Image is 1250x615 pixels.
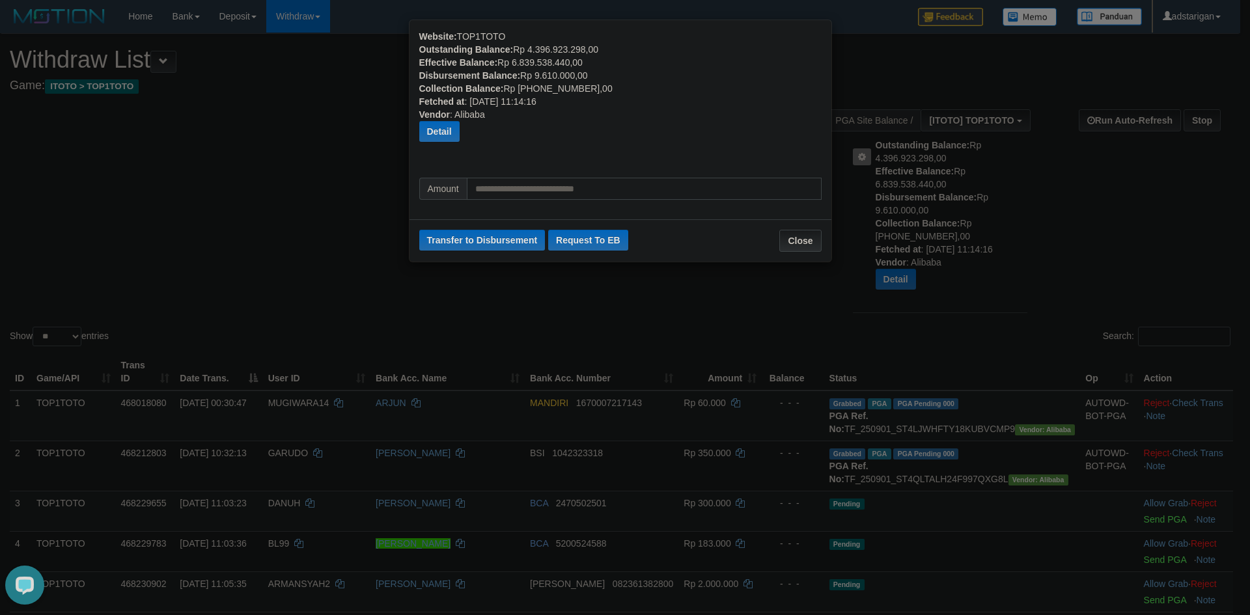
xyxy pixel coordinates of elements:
b: Effective Balance: [419,57,498,68]
button: Transfer to Disbursement [419,230,546,251]
button: Request To EB [548,230,628,251]
button: Open LiveChat chat widget [5,5,44,44]
button: Detail [419,121,460,142]
button: Close [779,230,821,252]
b: Disbursement Balance: [419,70,521,81]
b: Outstanding Balance: [419,44,514,55]
div: TOP1TOTO Rp 4.396.923.298,00 Rp 6.839.538.440,00 Rp 9.610.000,00 Rp [PHONE_NUMBER],00 : [DATE] 11... [419,30,822,178]
span: Amount [419,178,467,200]
b: Fetched at [419,96,465,107]
b: Website: [419,31,457,42]
b: Vendor [419,109,450,120]
b: Collection Balance: [419,83,504,94]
